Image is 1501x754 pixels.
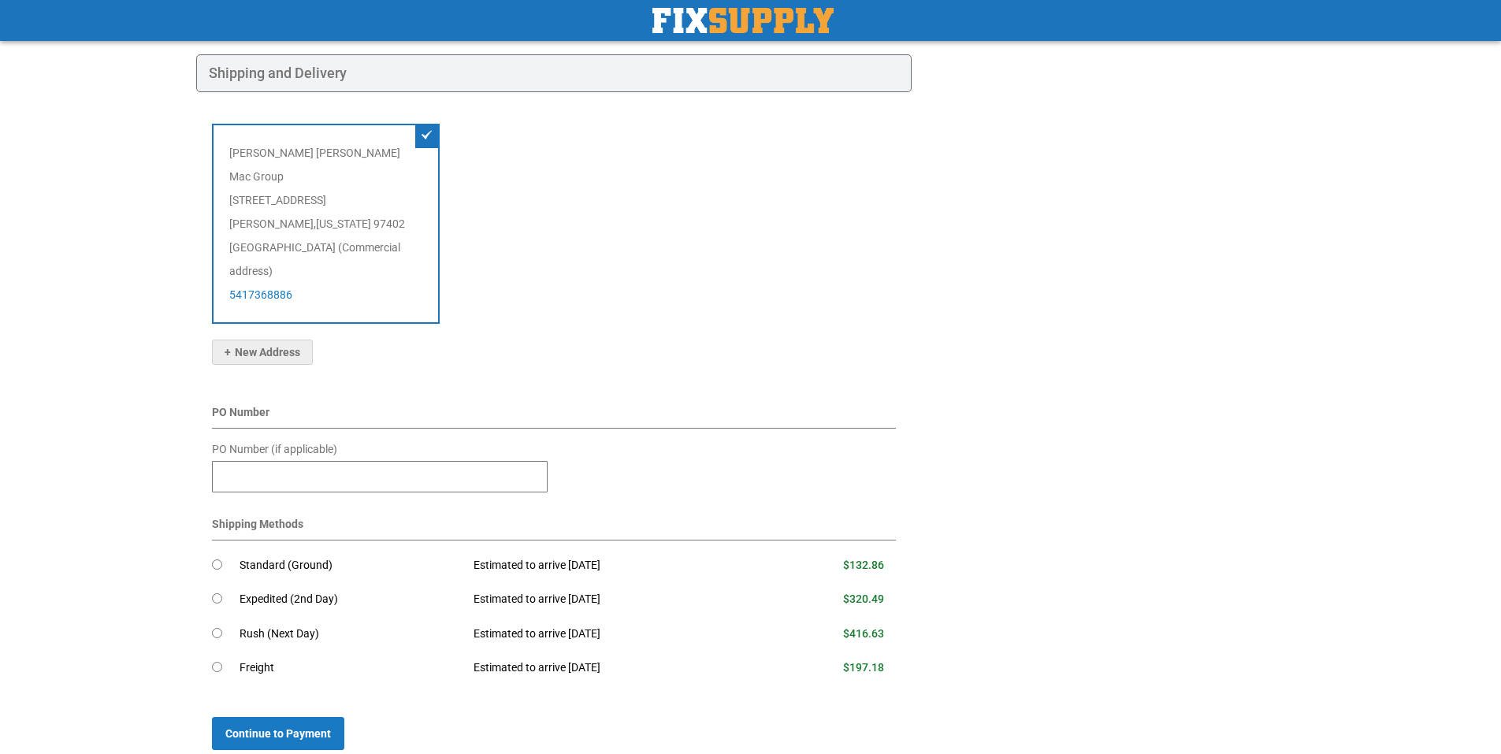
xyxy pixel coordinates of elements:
td: Freight [240,651,463,685]
span: $197.18 [843,661,884,674]
div: [PERSON_NAME] [PERSON_NAME] Mac Group [STREET_ADDRESS] [PERSON_NAME] , 97402 [GEOGRAPHIC_DATA] (C... [212,124,440,324]
td: Estimated to arrive [DATE] [462,651,766,685]
td: Standard (Ground) [240,548,463,583]
button: Continue to Payment [212,717,344,750]
td: Expedited (2nd Day) [240,582,463,617]
button: New Address [212,340,313,365]
td: Rush (Next Day) [240,617,463,652]
div: PO Number [212,404,897,429]
img: Fix Industrial Supply [652,8,834,33]
span: PO Number (if applicable) [212,443,337,455]
span: $320.49 [843,592,884,605]
td: Estimated to arrive [DATE] [462,548,766,583]
span: Continue to Payment [225,727,331,740]
td: Estimated to arrive [DATE] [462,582,766,617]
span: $416.63 [843,627,884,640]
td: Estimated to arrive [DATE] [462,617,766,652]
a: 5417368886 [229,288,292,301]
span: New Address [225,346,300,358]
div: Shipping and Delivery [196,54,912,92]
span: $132.86 [843,559,884,571]
div: Shipping Methods [212,516,897,540]
a: store logo [652,8,834,33]
span: [US_STATE] [316,217,371,230]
